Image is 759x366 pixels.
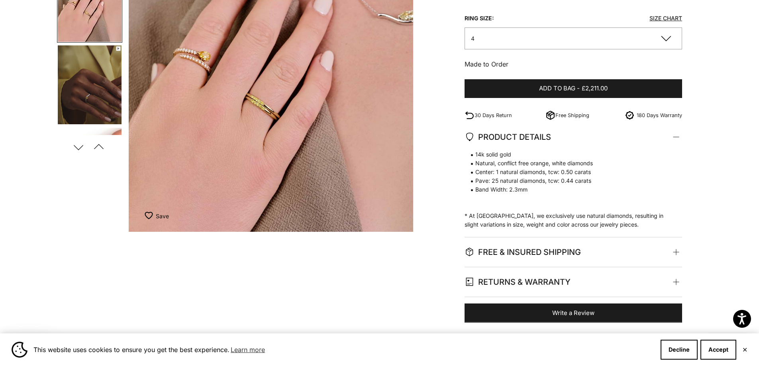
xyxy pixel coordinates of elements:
span: 4 [471,35,475,42]
button: Close [742,347,747,352]
span: FREE & INSURED SHIPPING [465,245,581,259]
span: £2,211.00 [582,84,608,94]
span: Pave: 25 natural diamonds, tcw: 0.44 carats [465,176,675,185]
p: Made to Order [465,59,683,69]
img: #YellowGold #WhiteGold #RoseGold [58,45,122,124]
button: Decline [661,340,698,360]
button: Accept [700,340,736,360]
a: Write a Review [465,303,683,323]
button: Add to bag-£2,211.00 [465,79,683,98]
img: #YellowGold #WhiteGold #RoseGold [58,128,122,206]
button: Add to Wishlist [145,208,169,224]
img: Cookie banner [12,342,27,358]
p: 180 Days Warranty [637,111,682,119]
button: Go to item 6 [57,127,122,207]
p: Free Shipping [555,111,589,119]
span: PRODUCT DETAILS [465,130,551,144]
summary: FREE & INSURED SHIPPING [465,237,683,267]
a: Size Chart [649,15,682,22]
a: Learn more [229,344,266,356]
p: * At [GEOGRAPHIC_DATA], we exclusively use natural diamonds, resulting in slight variations in si... [465,150,675,229]
span: Natural, conflict free orange, white diamonds [465,159,675,168]
span: Add to bag [539,84,575,94]
p: 30 Days Return [475,111,512,119]
span: RETURNS & WARRANTY [465,275,571,289]
legend: Ring Size: [465,12,494,24]
summary: RETURNS & WARRANTY [465,267,683,297]
summary: PRODUCT DETAILS [465,122,683,152]
span: Center: 1 natural diamonds, tcw: 0.50 carats [465,168,675,176]
img: wishlist [145,211,156,219]
span: 14k solid gold [465,150,675,159]
button: Go to item 5 [57,45,122,125]
button: 4 [465,27,683,49]
span: Band Width: 2.3mm [465,185,675,194]
span: This website uses cookies to ensure you get the best experience. [33,344,654,356]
